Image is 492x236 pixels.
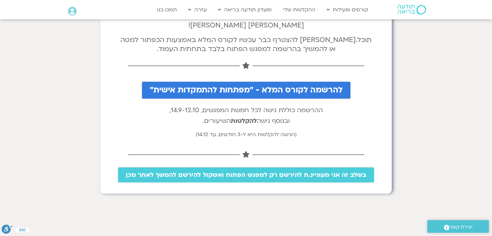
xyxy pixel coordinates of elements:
b: הקלטות [231,117,254,125]
p: ההרשמה כוללת גישה לכל חמשת המפגשים, 14.9-12.10, ובנוסף גישה השיעורים. [107,105,385,126]
h4: תודה שנרשמת למפגש הראשון של הקורס בהנחיית [PERSON_NAME] [PERSON_NAME]! [107,12,385,30]
a: יצירת קשר [427,220,489,233]
span: בשלב זה אני מעוניינ.ת להירשם רק למפגש הפתוח ואשקול להירשם להמשך לאחר מכן [126,171,366,178]
a: תמכו בנו [154,4,180,16]
a: בשלב זה אני מעוניינ.ת להירשם רק למפגש הפתוח ואשקול להירשם להמשך לאחר מכן [118,167,374,182]
a: מועדון תודעה בריאה [215,4,275,16]
span: להרשמה לקורס המלא - "מפתחות להתמקדות אישית" [150,86,343,95]
strong: ל [254,117,257,125]
span: יצירת קשר [449,223,473,231]
img: תודעה בריאה [398,5,426,15]
a: ההקלטות שלי [280,4,319,16]
a: קורסים ופעילות [323,4,371,16]
h4: תוכל.[PERSON_NAME] להצטרף כבר עכשיו לקורס המלא באמצעות הכפתור למטה או להמשיך בהרשמה למפגש הפתוח ב... [107,36,385,54]
a: עזרה [185,4,210,16]
h6: (הגישה להקלטות היא ל-3 חודשים, עד 14.12) [107,131,385,138]
a: להרשמה לקורס המלא - "מפתחות להתמקדות אישית" [142,82,350,99]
